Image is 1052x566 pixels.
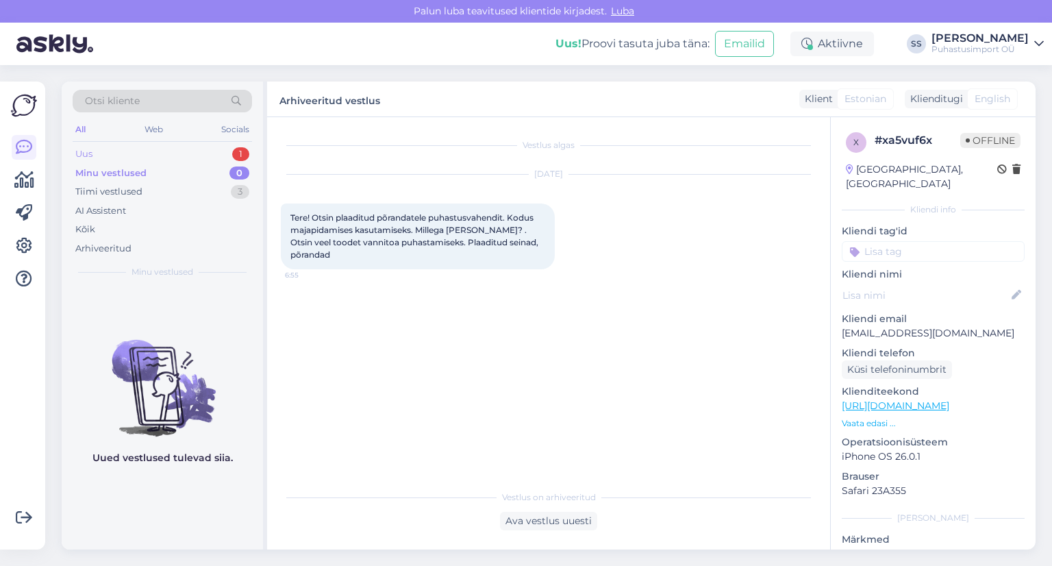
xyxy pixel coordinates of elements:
p: [EMAIL_ADDRESS][DOMAIN_NAME] [842,326,1025,341]
img: No chats [62,315,263,439]
p: Märkmed [842,532,1025,547]
label: Arhiveeritud vestlus [279,90,380,108]
span: Luba [607,5,638,17]
div: Ava vestlus uuesti [500,512,597,530]
span: Vestlus on arhiveeritud [502,491,596,504]
p: Klienditeekond [842,384,1025,399]
div: 0 [229,167,249,180]
div: [DATE] [281,168,816,180]
div: Socials [218,121,252,138]
p: Safari 23A355 [842,484,1025,498]
span: 6:55 [285,270,336,280]
span: x [853,137,859,147]
div: Uus [75,147,92,161]
div: Aktiivne [790,32,874,56]
div: Vestlus algas [281,139,816,151]
div: 1 [232,147,249,161]
div: AI Assistent [75,204,126,218]
div: Kõik [75,223,95,236]
p: Brauser [842,469,1025,484]
div: 3 [231,185,249,199]
div: Puhastusimport OÜ [931,44,1029,55]
div: Kliendi info [842,204,1025,216]
button: Emailid [715,31,774,57]
div: Proovi tasuta juba täna: [555,36,710,52]
p: Kliendi tag'id [842,224,1025,238]
p: Operatsioonisüsteem [842,435,1025,450]
div: # xa5vuf6x [875,132,960,149]
img: Askly Logo [11,93,37,119]
div: Arhiveeritud [75,242,131,256]
p: Kliendi nimi [842,267,1025,282]
div: [GEOGRAPHIC_DATA], [GEOGRAPHIC_DATA] [846,162,997,191]
div: Tiimi vestlused [75,185,142,199]
input: Lisa nimi [842,288,1009,303]
a: [PERSON_NAME]Puhastusimport OÜ [931,33,1044,55]
div: Klient [799,92,833,106]
p: Kliendi email [842,312,1025,326]
div: Küsi telefoninumbrit [842,360,952,379]
span: Offline [960,133,1020,148]
span: English [975,92,1010,106]
span: Estonian [844,92,886,106]
span: Otsi kliente [85,94,140,108]
p: Vaata edasi ... [842,417,1025,430]
span: Tere! Otsin plaaditud põrandatele puhastusvahendit. Kodus majapidamises kasutamiseks. Millega [PE... [290,212,540,260]
b: Uus! [555,37,581,50]
div: Minu vestlused [75,167,147,180]
span: Minu vestlused [131,266,193,278]
div: [PERSON_NAME] [842,512,1025,524]
div: Web [142,121,166,138]
div: [PERSON_NAME] [931,33,1029,44]
p: Uued vestlused tulevad siia. [92,451,233,465]
a: [URL][DOMAIN_NAME] [842,399,949,412]
div: All [73,121,88,138]
input: Lisa tag [842,241,1025,262]
div: SS [907,34,926,53]
div: Klienditugi [905,92,963,106]
p: iPhone OS 26.0.1 [842,450,1025,464]
p: Kliendi telefon [842,346,1025,360]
